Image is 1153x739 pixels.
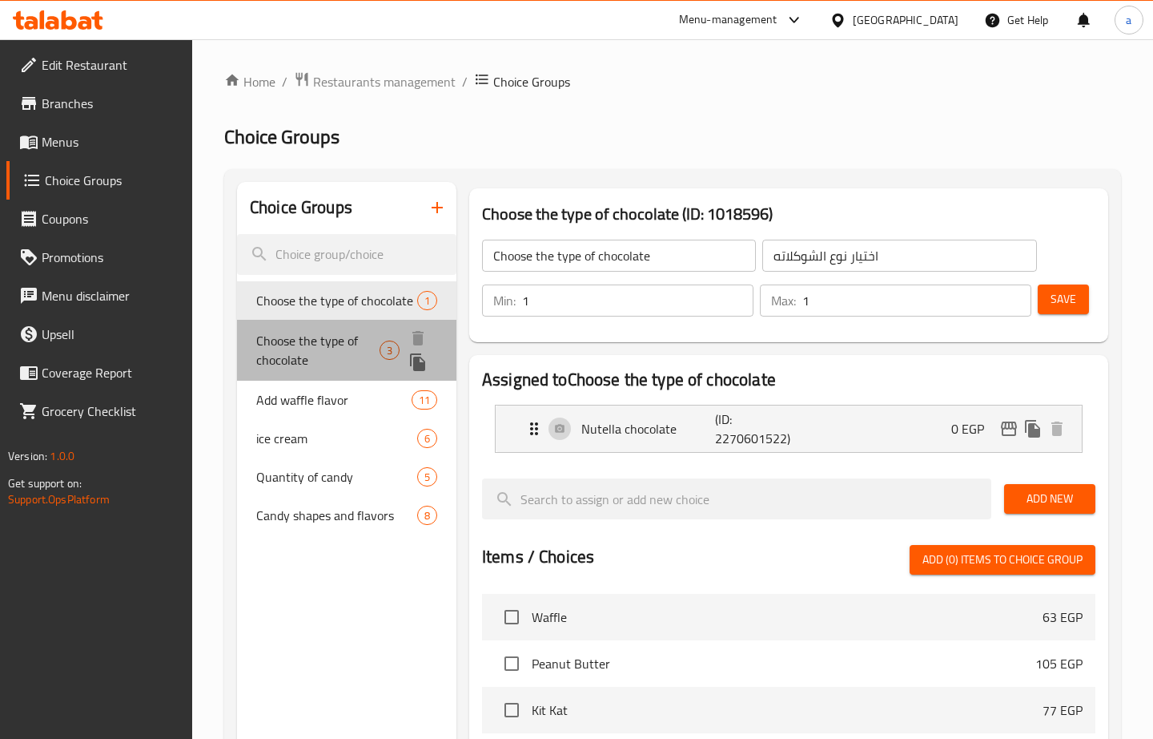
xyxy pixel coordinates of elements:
span: Candy shapes and flavors [256,506,417,525]
li: / [462,72,468,91]
p: 105 EGP [1035,654,1083,673]
span: Choose the type of chocolate [256,331,380,369]
p: (ID: 2270601522) [715,410,804,448]
span: Waffle [532,608,1043,627]
p: Max: [771,291,796,310]
input: search [482,479,991,519]
span: Choice Groups [493,72,570,91]
span: Peanut Butter [532,654,1035,673]
button: delete [406,326,430,350]
div: Choices [417,467,437,487]
nav: breadcrumb [224,71,1121,92]
div: Expand [496,406,1082,452]
div: Choices [417,506,437,525]
h2: Choice Groups [250,196,352,220]
p: 0 EGP [951,419,997,438]
div: ice cream6 [237,419,456,458]
span: ice cream [256,429,417,448]
span: Select choice [495,600,528,634]
button: Add New [1004,484,1095,514]
span: Restaurants management [313,72,456,91]
a: Menus [6,123,192,161]
span: 11 [412,393,436,408]
span: 6 [418,431,436,446]
span: Get support on: [8,473,82,494]
a: Edit Restaurant [6,46,192,84]
button: duplicate [406,350,430,374]
a: Coverage Report [6,353,192,392]
span: Branches [42,94,179,113]
div: Choices [417,291,437,310]
span: Choice Groups [224,119,339,155]
span: Edit Restaurant [42,55,179,75]
span: Upsell [42,325,179,344]
a: Choice Groups [6,161,192,200]
a: Promotions [6,238,192,277]
span: Choice Groups [45,171,179,190]
span: Version: [8,446,47,466]
div: Menu-management [679,10,777,30]
div: Choices [412,390,437,410]
h2: Assigned to Choose the type of chocolate [482,368,1095,392]
span: Coupons [42,209,179,228]
div: Quantity of candy5 [237,458,456,496]
a: Branches [6,84,192,123]
span: 5 [418,470,436,485]
span: Coverage Report [42,363,179,382]
span: Kit Kat [532,701,1043,720]
span: Grocery Checklist [42,402,179,421]
div: Choose the type of chocolate1 [237,281,456,320]
span: Select choice [495,647,528,680]
span: Add waffle flavor [256,390,412,410]
button: duplicate [1021,417,1045,441]
h2: Items / Choices [482,545,594,569]
div: Choices [417,429,437,448]
span: Quantity of candy [256,467,417,487]
span: Choose the type of chocolate [256,291,417,310]
p: Nutella chocolate [581,419,715,438]
button: delete [1045,417,1069,441]
a: Menu disclaimer [6,277,192,315]
span: Select choice [495,693,528,727]
span: 3 [380,343,399,358]
div: Candy shapes and flavors8 [237,496,456,535]
a: Coupons [6,200,192,238]
div: [GEOGRAPHIC_DATA] [853,11,958,29]
input: search [237,234,456,275]
a: Home [224,72,275,91]
a: Upsell [6,315,192,353]
button: Save [1038,285,1089,314]
span: 1 [418,293,436,309]
span: 8 [418,508,436,523]
span: Add (0) items to choice group [922,550,1083,570]
button: Add (0) items to choice group [910,545,1095,575]
button: edit [997,417,1021,441]
span: Menus [42,132,179,151]
p: 77 EGP [1043,701,1083,720]
div: Choices [380,341,400,360]
span: a [1126,11,1131,29]
span: Promotions [42,248,179,267]
p: Min: [493,291,516,310]
p: 63 EGP [1043,608,1083,627]
a: Grocery Checklist [6,392,192,430]
span: Menu disclaimer [42,286,179,305]
span: Add New [1017,489,1083,509]
div: Choose the type of chocolate3deleteduplicate [237,320,456,381]
a: Restaurants management [294,71,456,92]
a: Support.OpsPlatform [8,489,110,510]
div: Add waffle flavor11 [237,381,456,419]
span: Save [1051,289,1076,309]
span: 1.0.0 [50,446,74,466]
li: / [282,72,287,91]
li: Expand [482,398,1095,459]
h3: Choose the type of chocolate (ID: 1018596) [482,201,1095,227]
